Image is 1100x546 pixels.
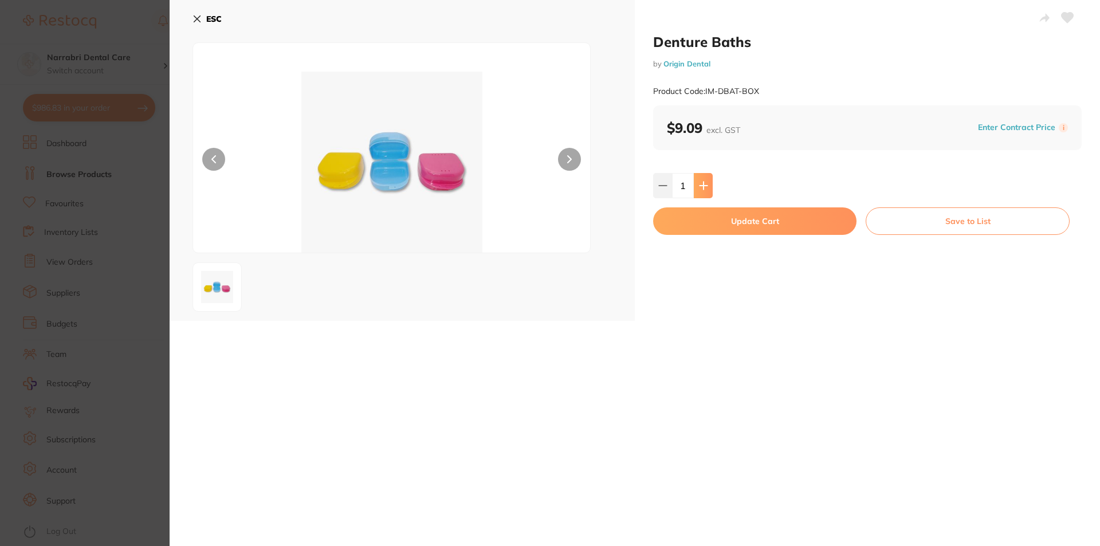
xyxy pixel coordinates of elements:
button: Enter Contract Price [975,122,1059,133]
small: Product Code: IM-DBAT-BOX [653,87,759,96]
h2: Denture Baths [653,33,1082,50]
img: anBn [197,266,238,308]
button: ESC [192,9,222,29]
a: Origin Dental [663,59,710,68]
label: i [1059,123,1068,132]
button: Save to List [866,207,1070,235]
button: Update Cart [653,207,857,235]
b: $9.09 [667,119,740,136]
b: ESC [206,14,222,24]
small: by [653,60,1082,68]
img: anBn [273,72,511,253]
span: excl. GST [706,125,740,135]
